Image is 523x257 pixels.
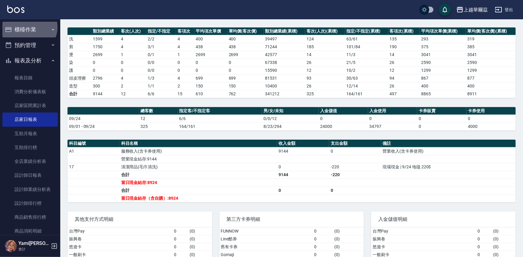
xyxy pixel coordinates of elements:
[333,235,364,243] td: ( 0 )
[313,243,333,251] td: 0
[91,51,119,59] td: 2699
[262,107,319,115] th: 男/女/未知
[466,27,516,35] th: 單均價(客次價)(累積)
[277,147,329,155] td: 9144
[466,90,516,98] td: 8911
[388,82,420,90] td: 26
[75,216,205,222] span: 其他支付方式明細
[378,216,509,222] span: 入金儲值明細
[176,27,194,35] th: 客項次
[227,82,264,90] td: 150
[466,51,516,59] td: 3041
[388,74,420,82] td: 94
[381,147,516,155] td: 營業收入(含卡券使用)
[476,235,492,243] td: 0
[120,163,277,171] td: 清潔用品(毛巾清洗)
[439,4,451,16] button: save
[176,90,194,98] td: 15
[417,107,466,115] th: 卡券販賣
[2,224,58,238] a: 商品消耗明細
[493,4,516,15] button: 登出
[146,51,176,59] td: 0 / 1
[264,27,305,35] th: 類別總業績(累積)
[176,35,194,43] td: 4
[219,227,313,235] td: FUNNOW
[91,35,119,43] td: 1599
[68,163,120,171] td: 17
[476,227,492,235] td: 0
[264,43,305,51] td: 71244
[68,82,91,90] td: 造型
[68,107,516,131] table: a dense table
[194,66,227,74] td: 0
[329,186,381,194] td: 0
[454,4,490,16] button: 上越華爾茲
[2,85,58,99] a: 消費分析儀表板
[305,59,345,66] td: 26
[219,235,313,243] td: Line酷券
[68,74,91,82] td: 頭皮理療
[146,66,176,74] td: 0 / 0
[464,6,488,14] div: 上越華爾茲
[146,90,176,98] td: 6/6
[277,163,329,171] td: 0
[313,227,333,235] td: 0
[68,140,120,148] th: 科目編號
[262,122,319,130] td: 8/23/294
[466,115,516,122] td: 0
[277,140,329,148] th: 收入金額
[5,240,17,252] img: Person
[345,59,388,66] td: 21 / 5
[227,66,264,74] td: 0
[227,51,264,59] td: 2699
[388,51,420,59] td: 14
[194,90,227,98] td: 610
[329,140,381,148] th: 支出金額
[420,27,466,35] th: 平均項次單價(累積)
[120,179,277,186] td: 當日現金結存:8924
[176,43,194,51] td: 4
[381,163,516,171] td: 現場現金 | 9/24 地毯 220$
[68,43,91,51] td: 剪
[178,122,262,130] td: 164/161
[18,240,49,246] h5: Yami[PERSON_NAME]
[120,82,146,90] td: 2
[120,51,146,59] td: 1
[2,182,58,196] a: 設計師業績分析表
[305,43,345,51] td: 185
[368,115,417,122] td: 0
[466,35,516,43] td: 319
[329,163,381,171] td: -220
[68,35,91,43] td: 洗
[381,140,516,148] th: 備註
[120,155,277,163] td: 營業現金結存:9144
[264,82,305,90] td: 10400
[305,27,345,35] th: 客次(人次)(累積)
[68,66,91,74] td: 護
[219,243,313,251] td: 舊有卡券
[2,196,58,210] a: 設計師排行榜
[146,35,176,43] td: 2 / 2
[345,82,388,90] td: 12 / 14
[91,43,119,51] td: 1750
[466,59,516,66] td: 2590
[466,66,516,74] td: 1299
[466,122,516,130] td: 4000
[227,90,264,98] td: 762
[2,168,58,182] a: 設計師日報表
[277,186,329,194] td: 0
[194,27,227,35] th: 平均項次單價
[120,194,277,202] td: 當日現金結存（含自購）:8924
[139,107,178,115] th: 總客數
[194,59,227,66] td: 0
[466,82,516,90] td: 400
[345,66,388,74] td: 10 / 2
[194,35,227,43] td: 400
[2,127,58,141] a: 互助月報表
[91,82,119,90] td: 300
[319,122,368,130] td: 24000
[305,90,345,98] td: 325
[18,246,49,252] p: 會計
[146,82,176,90] td: 1 / 1
[7,5,24,13] img: Logo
